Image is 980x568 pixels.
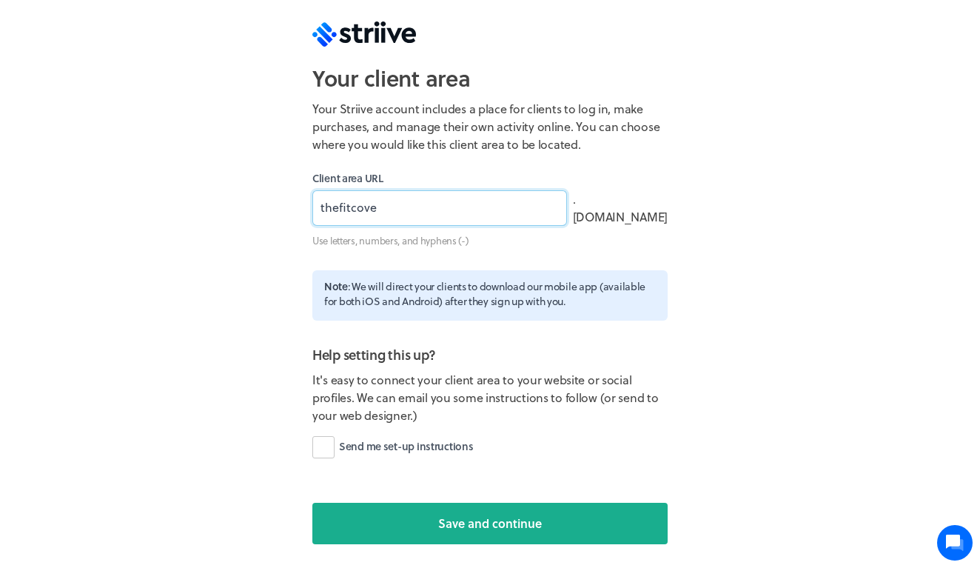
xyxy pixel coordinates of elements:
[32,179,275,209] input: Search articles
[312,503,668,544] button: Save and continue
[53,66,242,84] h2: We're here to help. Ask us anything!
[573,190,668,226] span: .[DOMAIN_NAME]
[324,279,656,309] h3: : We will direct your clients to download our mobile app (available for both iOS and Android) aft...
[95,105,178,117] span: New conversation
[312,64,668,91] h1: Your client area
[312,100,668,153] p: Your Striive account includes a place for clients to log in, make purchases, and manage their own...
[9,155,287,173] p: Find an answer quickly
[438,515,542,532] span: Save and continue
[312,344,668,365] h2: Help setting this up?
[312,436,473,458] label: Send me set-up instructions
[937,525,973,561] iframe: gist-messenger-bubble-iframe
[312,371,668,424] p: It's easy to connect your client area to your website or social profiles. We can email you some i...
[312,21,416,47] img: logo-trans.svg
[53,37,242,59] h1: Hi [PERSON_NAME]
[12,96,284,127] button: New conversation
[312,171,668,186] label: Client area URL
[312,232,668,250] p: Use letters, numbers, and hyphens (-)
[324,278,348,294] span: Note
